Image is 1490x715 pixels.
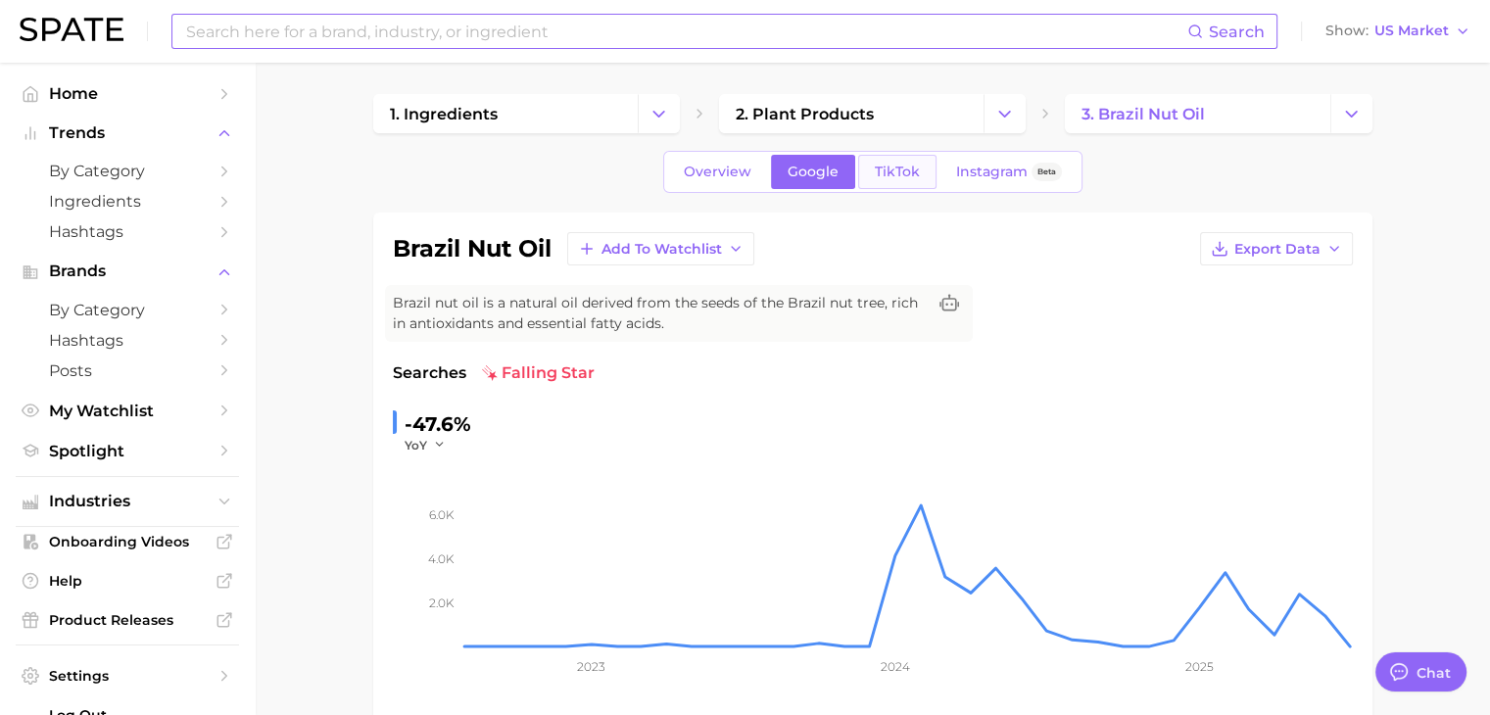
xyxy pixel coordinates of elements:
[577,659,605,674] tspan: 2023
[16,119,239,148] button: Trends
[49,162,206,180] span: by Category
[405,437,447,453] button: YoY
[1081,105,1205,123] span: 3. brazil nut oil
[1200,232,1353,265] button: Export Data
[16,436,239,466] a: Spotlight
[880,659,909,674] tspan: 2024
[16,156,239,186] a: by Category
[1325,25,1369,36] span: Show
[428,551,455,566] tspan: 4.0k
[567,232,754,265] button: Add to Watchlist
[49,331,206,350] span: Hashtags
[16,186,239,216] a: Ingredients
[405,437,427,453] span: YoY
[393,293,926,334] span: Brazil nut oil is a natural oil derived from the seeds of the Brazil nut tree, rich in antioxidan...
[667,155,768,189] a: Overview
[956,164,1028,180] span: Instagram
[49,84,206,103] span: Home
[390,105,498,123] span: 1. ingredients
[49,533,206,550] span: Onboarding Videos
[1065,94,1329,133] a: 3. brazil nut oil
[638,94,680,133] button: Change Category
[1330,94,1372,133] button: Change Category
[16,396,239,426] a: My Watchlist
[49,572,206,590] span: Help
[16,216,239,247] a: Hashtags
[184,15,1187,48] input: Search here for a brand, industry, or ingredient
[16,356,239,386] a: Posts
[373,94,638,133] a: 1. ingredients
[393,237,552,261] h1: brazil nut oil
[16,527,239,556] a: Onboarding Videos
[1321,19,1475,44] button: ShowUS Market
[16,566,239,596] a: Help
[601,241,722,258] span: Add to Watchlist
[939,155,1079,189] a: InstagramBeta
[771,155,855,189] a: Google
[16,605,239,635] a: Product Releases
[49,361,206,380] span: Posts
[393,361,466,385] span: Searches
[49,301,206,319] span: by Category
[482,365,498,381] img: falling star
[49,124,206,142] span: Trends
[875,164,920,180] span: TikTok
[1209,23,1265,41] span: Search
[1374,25,1449,36] span: US Market
[1037,164,1056,180] span: Beta
[984,94,1026,133] button: Change Category
[16,325,239,356] a: Hashtags
[858,155,937,189] a: TikTok
[49,402,206,420] span: My Watchlist
[49,611,206,629] span: Product Releases
[1234,241,1321,258] span: Export Data
[49,493,206,510] span: Industries
[16,487,239,516] button: Industries
[16,295,239,325] a: by Category
[405,408,471,440] div: -47.6%
[49,667,206,685] span: Settings
[16,78,239,109] a: Home
[788,164,839,180] span: Google
[16,661,239,691] a: Settings
[736,105,874,123] span: 2. plant products
[49,192,206,211] span: Ingredients
[482,361,595,385] span: falling star
[1184,659,1213,674] tspan: 2025
[429,507,455,522] tspan: 6.0k
[49,442,206,460] span: Spotlight
[49,222,206,241] span: Hashtags
[49,262,206,280] span: Brands
[429,595,455,609] tspan: 2.0k
[20,18,123,41] img: SPATE
[719,94,984,133] a: 2. plant products
[16,257,239,286] button: Brands
[684,164,751,180] span: Overview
